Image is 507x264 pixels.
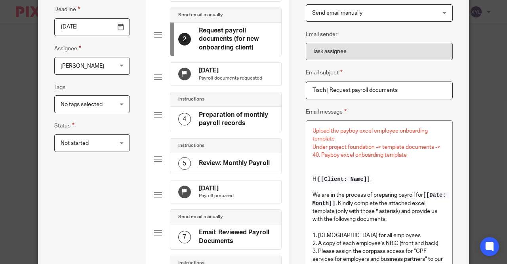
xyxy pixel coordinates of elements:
[54,5,80,14] label: Deadline
[178,214,223,220] h4: Send email manually
[313,175,446,183] p: Hi ,
[313,191,446,223] p: We are in the process of preparing payroll for . Kindly complete the attached excel template (onl...
[178,142,204,149] h4: Instructions
[199,184,234,193] h4: [DATE]
[54,84,65,91] label: Tags
[306,68,343,77] label: Email subject
[312,10,362,16] span: Send email manually
[313,192,450,206] span: [[Date: Month]]
[313,128,429,142] span: Upload the payboy excel employee onboarding template
[54,121,74,130] label: Status
[306,30,337,38] label: Email sender
[61,141,89,146] span: Not started
[54,44,81,53] label: Assignee
[306,82,453,99] input: Subject
[54,18,130,36] input: Pick a date
[61,102,103,107] span: No tags selected
[178,12,223,18] h4: Send email manually
[199,228,273,245] h4: Email: Reviewed Payroll Documents
[61,63,104,69] span: [PERSON_NAME]
[199,27,273,52] h4: Request payroll documents (for new onboarding client)
[178,113,191,125] div: 4
[199,75,262,82] p: Payroll documents requested
[199,193,234,199] p: Payroll prepared
[313,144,442,158] span: Under project foundation -> template documents -> 40. Payboy excel onboarding template
[306,107,347,116] label: Email message
[178,33,191,46] div: 2
[199,159,270,167] h4: Review: Monthly Payroll
[313,232,446,239] p: 1. [DEMOGRAPHIC_DATA] for all employees
[178,157,191,170] div: 5
[178,96,204,103] h4: Instructions
[313,239,446,247] p: 2. A copy of each employee’s NRIC (front and back)
[199,66,262,75] h4: [DATE]
[178,231,191,243] div: 7
[318,176,370,182] span: [[Client: Name]]
[199,111,273,128] h4: Preparation of monthly payroll records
